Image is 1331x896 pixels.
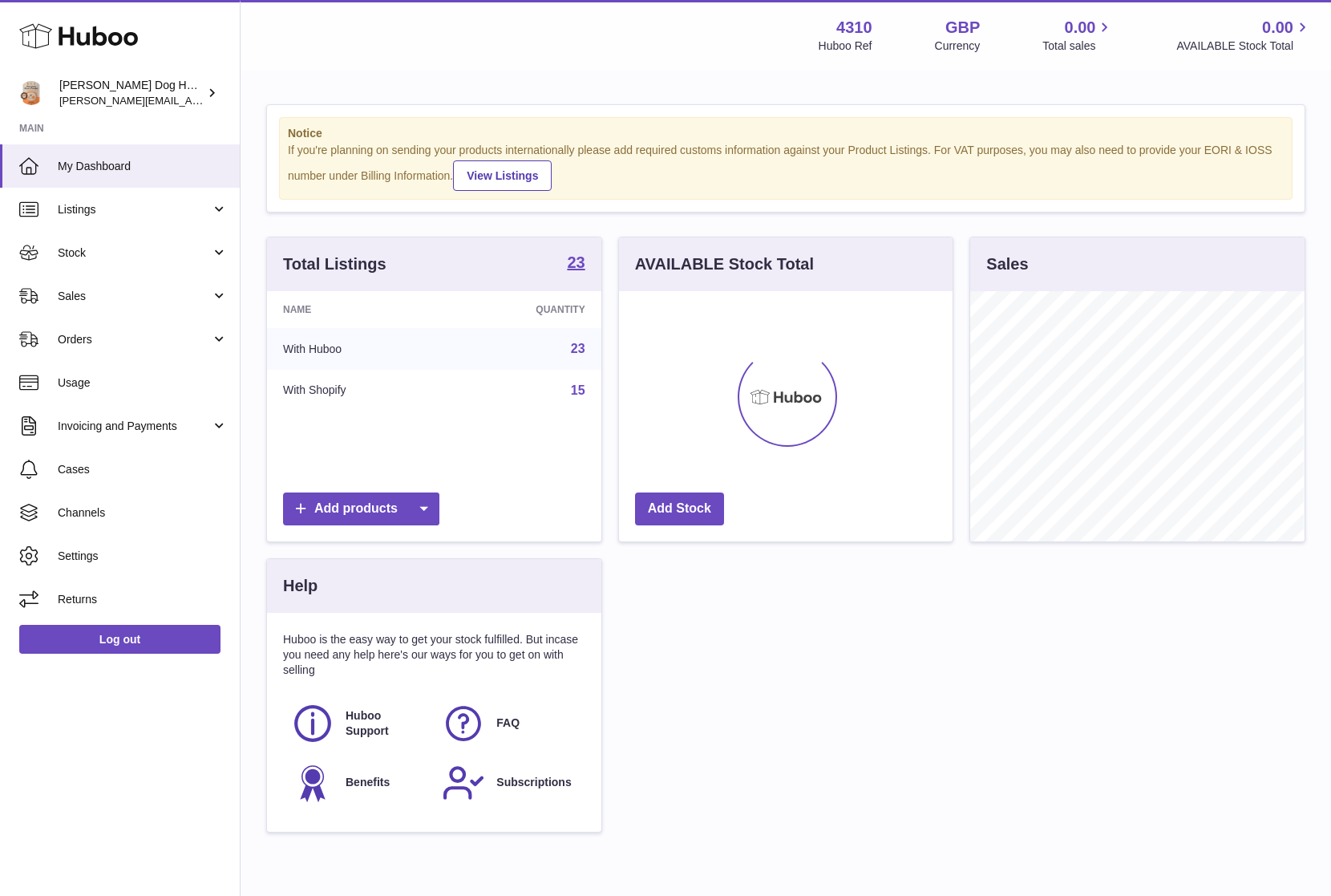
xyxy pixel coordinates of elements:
span: Settings [58,549,228,564]
span: Huboo Support [346,708,424,739]
a: FAQ [442,702,576,745]
div: Huboo Ref [819,39,872,54]
a: Add products [283,493,439,525]
h3: Sales [986,253,1028,275]
span: Total sales [1042,39,1114,54]
a: 23 [567,254,585,274]
span: Returns [58,592,228,607]
h3: Help [283,575,318,597]
a: Subscriptions [442,761,576,805]
a: View Listings [453,160,552,191]
span: AVAILABLE Stock Total [1176,39,1312,54]
img: toby@hackneydoghouse.com [19,81,43,105]
span: Listings [58,202,211,217]
td: With Huboo [267,328,447,370]
p: Huboo is the easy way to get your stock fulfilled. But incase you need any help here's our ways f... [283,632,585,678]
h3: Total Listings [283,253,386,275]
a: 23 [571,342,585,355]
th: Quantity [447,291,601,328]
span: 0.00 [1065,17,1096,39]
span: Stock [58,245,211,261]
a: Log out [19,625,220,654]
span: FAQ [496,716,520,731]
strong: 23 [567,254,585,270]
span: Channels [58,505,228,521]
a: Add Stock [635,493,724,525]
span: My Dashboard [58,159,228,174]
td: With Shopify [267,370,447,412]
span: Subscriptions [496,775,571,790]
span: Benefits [346,775,390,790]
div: Currency [935,39,981,54]
h3: AVAILABLE Stock Total [635,253,814,275]
strong: 4310 [836,17,872,39]
a: 0.00 Total sales [1042,17,1114,54]
span: Cases [58,462,228,477]
span: Orders [58,332,211,347]
div: [PERSON_NAME] Dog House [59,78,204,108]
span: 0.00 [1262,17,1293,39]
span: [PERSON_NAME][EMAIL_ADDRESS][DOMAIN_NAME] [59,94,322,107]
strong: GBP [945,17,980,39]
strong: Notice [288,126,1284,141]
a: 0.00 AVAILABLE Stock Total [1176,17,1312,54]
span: Usage [58,375,228,391]
th: Name [267,291,447,328]
a: Benefits [291,761,426,805]
div: If you're planning on sending your products internationally please add required customs informati... [288,143,1284,191]
span: Sales [58,289,211,304]
a: 15 [571,383,585,397]
span: Invoicing and Payments [58,419,211,434]
a: Huboo Support [291,702,426,745]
